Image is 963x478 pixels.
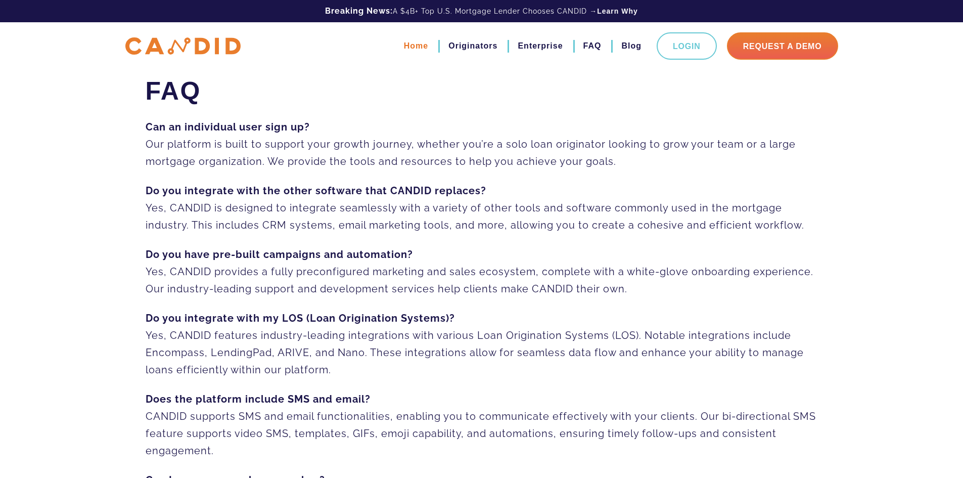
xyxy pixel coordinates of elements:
[146,246,818,297] p: Yes, CANDID provides a fully preconfigured marketing and sales ecosystem, complete with a white-g...
[146,182,818,234] p: Yes, CANDID is designed to integrate seamlessly with a variety of other tools and software common...
[146,310,818,378] p: Yes, CANDID features industry-leading integrations with various Loan Origination Systems (LOS). N...
[146,121,310,133] strong: Can an individual user sign up?
[621,37,641,55] a: Blog
[448,37,497,55] a: Originators
[518,37,563,55] a: Enterprise
[146,312,455,324] strong: Do you integrate with my LOS (Loan Origination Systems)?
[146,393,371,405] strong: Does the platform include SMS and email?
[727,32,838,60] a: Request A Demo
[404,37,428,55] a: Home
[146,248,413,260] strong: Do you have pre-built campaigns and automation?
[146,118,818,170] p: Our platform is built to support your growth journey, whether you’re a solo loan originator looki...
[657,32,717,60] a: Login
[597,6,638,16] a: Learn Why
[146,76,818,106] h1: FAQ
[583,37,602,55] a: FAQ
[125,37,241,55] img: CANDID APP
[325,6,393,16] b: Breaking News:
[146,185,486,197] strong: Do you integrate with the other software that CANDID replaces?
[146,390,818,459] p: CANDID supports SMS and email functionalities, enabling you to communicate effectively with your ...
